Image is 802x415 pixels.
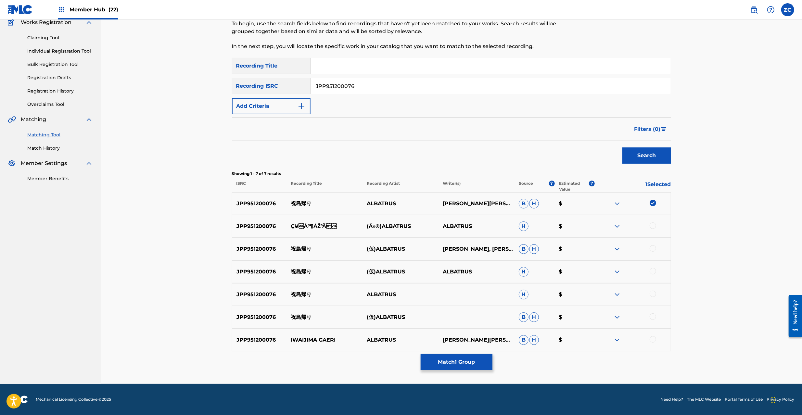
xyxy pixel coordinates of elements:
[232,98,311,114] button: Add Criteria
[613,291,621,298] img: expand
[8,5,33,14] img: MLC Logo
[232,181,286,192] p: ISRC
[21,159,67,167] span: Member Settings
[27,101,93,108] a: Overclaims Tool
[439,268,515,276] p: ALBATRUS
[232,222,287,230] p: JPP951200076
[767,6,775,14] img: help
[634,125,661,133] span: Filters ( 0 )
[232,171,671,177] p: Showing 1 - 7 of 7 results
[286,291,363,298] p: 祝島帰り
[27,175,93,182] a: Member Benefits
[108,6,118,13] span: (22)
[27,48,93,55] a: Individual Registration Tool
[363,313,439,321] p: (仮)ALBATRUS
[770,384,802,415] iframe: Chat Widget
[232,245,287,253] p: JPP951200076
[85,159,93,167] img: expand
[286,181,362,192] p: Recording Title
[613,268,621,276] img: expand
[687,396,721,402] a: The MLC Website
[529,335,539,345] span: H
[27,88,93,94] a: Registration History
[363,291,439,298] p: ALBATRUS
[764,3,777,16] div: Help
[8,159,16,167] img: Member Settings
[232,200,287,208] p: JPP951200076
[771,390,775,410] div: Drag
[519,221,528,231] span: H
[660,396,683,402] a: Need Help?
[286,336,363,344] p: IWAIJIMA GAERI
[298,102,305,110] img: 9d2ae6d4665cec9f34b9.svg
[554,291,595,298] p: $
[27,132,93,138] a: Matching Tool
[363,268,439,276] p: (仮)ALBATRUS
[529,244,539,254] span: H
[554,222,595,230] p: $
[27,34,93,41] a: Claiming Tool
[529,312,539,322] span: H
[554,313,595,321] p: $
[363,245,439,253] p: (仮)ALBATRUS
[439,336,515,344] p: [PERSON_NAME][PERSON_NAME], [PERSON_NAME][PERSON_NAME][PERSON_NAME]
[630,121,671,137] button: Filters (0)
[554,245,595,253] p: $
[519,312,528,322] span: B
[232,268,287,276] p: JPP951200076
[529,199,539,208] span: H
[784,290,802,342] iframe: Resource Center
[439,245,515,253] p: [PERSON_NAME], [PERSON_NAME], [PERSON_NAME], [PERSON_NAME], [PERSON_NAME]
[421,354,492,370] button: Match1 Group
[286,200,363,208] p: 祝島帰り
[232,291,287,298] p: JPP951200076
[27,61,93,68] a: Bulk Registration Tool
[232,20,570,35] p: To begin, use the search fields below to find recordings that haven't yet been matched to your wo...
[8,19,16,26] img: Works Registration
[232,336,287,344] p: JPP951200076
[286,245,363,253] p: 祝島帰り
[439,200,515,208] p: [PERSON_NAME][PERSON_NAME], [PERSON_NAME][PERSON_NAME][PERSON_NAME]
[8,116,16,123] img: Matching
[27,145,93,152] a: Match History
[85,19,93,26] img: expand
[519,244,528,254] span: B
[661,127,667,131] img: filter
[286,268,363,276] p: 祝島帰り
[613,222,621,230] img: expand
[613,200,621,208] img: expand
[363,336,439,344] p: ALBATRUS
[554,268,595,276] p: $
[613,245,621,253] img: expand
[363,181,439,192] p: Recording Artist
[58,6,66,14] img: Top Rightsholders
[650,200,656,206] img: deselect
[767,396,794,402] a: Privacy Policy
[554,200,595,208] p: $
[781,3,794,16] div: User Menu
[36,396,111,402] span: Mechanical Licensing Collective © 2025
[750,6,758,14] img: search
[21,116,46,123] span: Matching
[613,336,621,344] img: expand
[747,3,760,16] a: Public Search
[286,313,363,321] p: 祝島帰り
[549,181,555,186] span: ?
[363,222,439,230] p: (Ä»®)ALBATRUS
[554,336,595,344] p: $
[286,222,363,230] p: Ç¥Å³¶ÅŽ°Ã
[519,335,528,345] span: B
[85,116,93,123] img: expand
[519,267,528,277] span: H
[613,313,621,321] img: expand
[439,181,515,192] p: Writer(s)
[519,181,533,192] p: Source
[559,181,589,192] p: Estimated Value
[232,313,287,321] p: JPP951200076
[8,396,28,403] img: logo
[21,19,71,26] span: Works Registration
[595,181,671,192] p: 1 Selected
